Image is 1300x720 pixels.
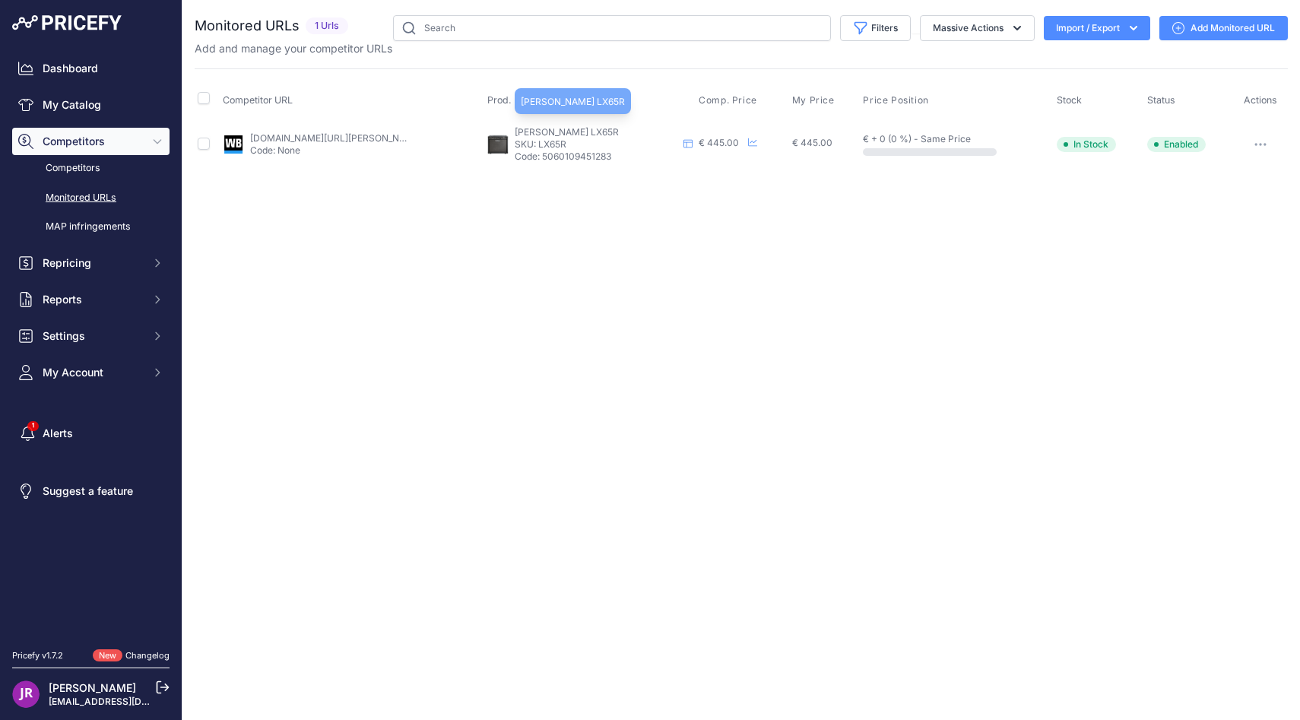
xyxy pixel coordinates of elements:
[1244,94,1277,106] span: Actions
[515,151,677,163] p: Code: 5060109451283
[863,94,928,106] span: Price Position
[12,649,63,662] div: Pricefy v1.7.2
[487,94,553,106] span: Prod. Matched
[49,681,136,694] a: [PERSON_NAME]
[12,249,170,277] button: Repricing
[43,328,142,344] span: Settings
[1044,16,1150,40] button: Import / Export
[306,17,348,35] span: 1 Urls
[393,15,831,41] input: Search
[12,155,170,182] a: Competitors
[1057,94,1082,106] span: Stock
[43,134,142,149] span: Competitors
[12,214,170,240] a: MAP infringements
[12,286,170,313] button: Reports
[699,94,757,106] span: Comp. Price
[12,185,170,211] a: Monitored URLs
[863,133,971,144] span: € + 0 (0 %) - Same Price
[43,365,142,380] span: My Account
[1147,137,1206,152] span: Enabled
[1159,16,1288,40] a: Add Monitored URL
[792,94,835,106] span: My Price
[515,138,677,151] p: SKU: LX65R
[250,144,408,157] p: Code: None
[12,359,170,386] button: My Account
[12,322,170,350] button: Settings
[43,255,142,271] span: Repricing
[515,126,619,138] span: [PERSON_NAME] LX65R
[93,649,122,662] span: New
[1057,137,1116,152] span: In Stock
[49,696,208,707] a: [EMAIL_ADDRESS][DOMAIN_NAME]
[12,91,170,119] a: My Catalog
[699,94,760,106] button: Comp. Price
[792,137,832,148] span: € 445.00
[920,15,1035,41] button: Massive Actions
[699,137,739,148] span: € 445.00
[250,132,422,144] a: [DOMAIN_NAME][URL][PERSON_NAME]
[12,55,170,631] nav: Sidebar
[125,650,170,661] a: Changelog
[12,477,170,505] a: Suggest a feature
[863,94,931,106] button: Price Position
[12,420,170,447] a: Alerts
[12,55,170,82] a: Dashboard
[521,96,625,107] span: [PERSON_NAME] LX65R
[195,41,392,56] p: Add and manage your competitor URLs
[12,128,170,155] button: Competitors
[792,94,838,106] button: My Price
[43,292,142,307] span: Reports
[840,15,911,41] button: Filters
[1147,94,1175,106] span: Status
[12,15,122,30] img: Pricefy Logo
[223,94,293,106] span: Competitor URL
[195,15,300,36] h2: Monitored URLs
